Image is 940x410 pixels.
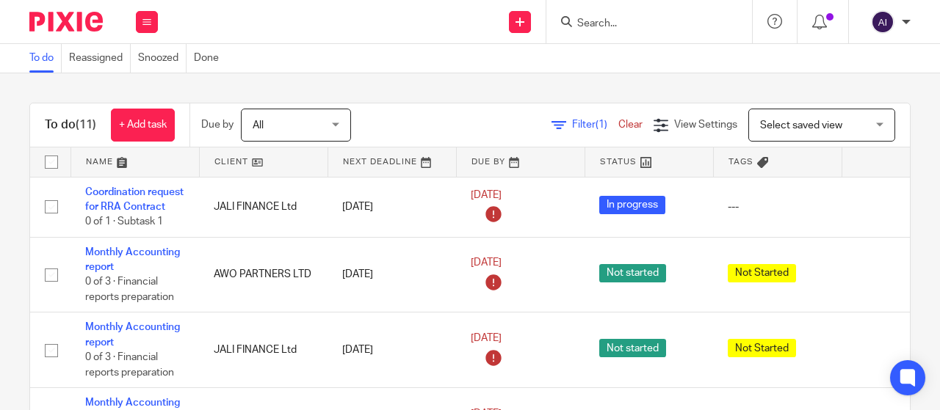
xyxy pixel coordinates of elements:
[85,277,174,303] span: 0 of 3 · Financial reports preparation
[45,117,96,133] h1: To do
[618,120,643,130] a: Clear
[599,264,666,282] span: Not started
[760,120,842,131] span: Select saved view
[328,177,456,237] td: [DATE]
[328,237,456,312] td: [DATE]
[576,18,708,31] input: Search
[138,44,187,73] a: Snoozed
[85,247,180,272] a: Monthly Accounting report
[199,177,328,237] td: JALI FINANCE Ltd
[29,44,62,73] a: To do
[201,117,234,132] p: Due by
[253,120,264,131] span: All
[599,196,665,214] span: In progress
[85,322,180,347] a: Monthly Accounting report
[728,158,753,166] span: Tags
[596,120,607,130] span: (1)
[572,120,618,130] span: Filter
[471,190,502,200] span: [DATE]
[674,120,737,130] span: View Settings
[471,258,502,268] span: [DATE]
[871,10,894,34] img: svg%3E
[199,312,328,388] td: JALI FINANCE Ltd
[76,119,96,131] span: (11)
[29,12,103,32] img: Pixie
[599,339,666,357] span: Not started
[328,312,456,388] td: [DATE]
[85,216,163,227] span: 0 of 1 · Subtask 1
[728,199,827,214] div: ---
[85,352,174,378] span: 0 of 3 · Financial reports preparation
[728,339,796,357] span: Not Started
[471,333,502,343] span: [DATE]
[111,109,175,142] a: + Add task
[199,237,328,312] td: AWO PARTNERS LTD
[69,44,131,73] a: Reassigned
[194,44,226,73] a: Done
[728,264,796,282] span: Not Started
[85,187,184,212] a: Coordination request for RRA Contract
